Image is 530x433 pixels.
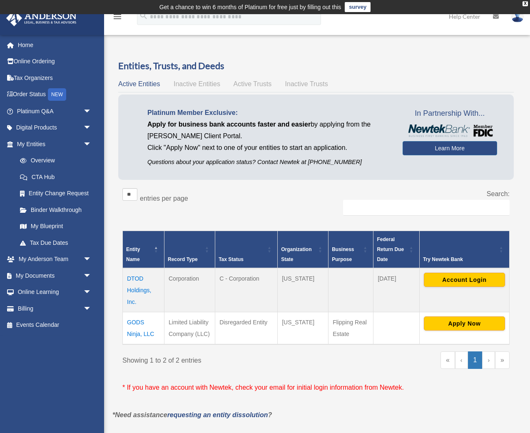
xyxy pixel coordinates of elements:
[83,119,100,137] span: arrow_drop_down
[139,11,148,20] i: search
[278,312,328,344] td: [US_STATE]
[123,312,164,344] td: GODS Ninja, LLC
[112,12,122,22] i: menu
[328,231,373,268] th: Business Purpose: Activate to sort
[83,103,100,120] span: arrow_drop_down
[278,231,328,268] th: Organization State: Activate to sort
[123,231,164,268] th: Entity Name: Activate to invert sorting
[215,231,278,268] th: Tax Status: Activate to sort
[511,10,524,22] img: User Pic
[12,169,100,185] a: CTA Hub
[122,382,510,393] p: * If you have an account with Newtek, check your email for initial login information from Newtek.
[332,246,354,262] span: Business Purpose
[495,351,510,369] a: Last
[6,37,104,53] a: Home
[6,136,100,152] a: My Entitiesarrow_drop_down
[167,411,268,418] a: requesting an entity dissolution
[487,190,510,197] label: Search:
[122,351,310,366] div: Showing 1 to 2 of 2 entries
[12,185,100,202] a: Entity Change Request
[126,246,140,262] span: Entity Name
[281,246,311,262] span: Organization State
[6,103,104,119] a: Platinum Q&Aarrow_drop_down
[423,254,497,264] div: Try Newtek Bank
[159,2,341,12] div: Get a chance to win 6 months of Platinum for free just by filling out this
[4,10,79,26] img: Anderson Advisors Platinum Portal
[174,80,220,87] span: Inactive Entities
[482,351,495,369] a: Next
[168,256,198,262] span: Record Type
[147,142,390,154] p: Click "Apply Now" next to one of your entities to start an application.
[6,53,104,70] a: Online Ordering
[83,136,100,153] span: arrow_drop_down
[118,60,514,72] h3: Entities, Trusts, and Deeds
[419,231,509,268] th: Try Newtek Bank : Activate to sort
[164,312,215,344] td: Limited Liability Company (LLC)
[83,251,100,268] span: arrow_drop_down
[424,316,505,331] button: Apply Now
[147,121,311,128] span: Apply for business bank accounts faster and easier
[118,80,160,87] span: Active Entities
[219,256,244,262] span: Tax Status
[455,351,468,369] a: Previous
[345,2,371,12] a: survey
[6,267,104,284] a: My Documentsarrow_drop_down
[164,268,215,312] td: Corporation
[440,351,455,369] a: First
[83,284,100,301] span: arrow_drop_down
[147,119,390,142] p: by applying from the [PERSON_NAME] Client Portal.
[6,284,104,301] a: Online Learningarrow_drop_down
[6,86,104,103] a: Order StatusNEW
[123,268,164,312] td: DTOD Holdings, Inc.
[147,107,390,119] p: Platinum Member Exclusive:
[285,80,328,87] span: Inactive Trusts
[12,218,100,235] a: My Blueprint
[424,273,505,287] button: Account Login
[468,351,483,369] a: 1
[407,124,493,137] img: NewtekBankLogoSM.png
[112,15,122,22] a: menu
[424,276,505,283] a: Account Login
[164,231,215,268] th: Record Type: Activate to sort
[215,268,278,312] td: C - Corporation
[403,107,497,120] span: In Partnership With...
[278,268,328,312] td: [US_STATE]
[12,152,96,169] a: Overview
[147,157,390,167] p: Questions about your application status? Contact Newtek at [PHONE_NUMBER]
[83,267,100,284] span: arrow_drop_down
[112,411,272,418] em: *Need assistance ?
[215,312,278,344] td: Disregarded Entity
[403,141,497,155] a: Learn More
[328,312,373,344] td: Flipping Real Estate
[83,300,100,317] span: arrow_drop_down
[6,70,104,86] a: Tax Organizers
[377,236,404,262] span: Federal Return Due Date
[234,80,272,87] span: Active Trusts
[12,234,100,251] a: Tax Due Dates
[373,268,420,312] td: [DATE]
[6,317,104,333] a: Events Calendar
[48,88,66,101] div: NEW
[12,202,100,218] a: Binder Walkthrough
[373,231,420,268] th: Federal Return Due Date: Activate to sort
[523,1,528,6] div: close
[6,251,104,268] a: My Anderson Teamarrow_drop_down
[6,300,104,317] a: Billingarrow_drop_down
[6,119,104,136] a: Digital Productsarrow_drop_down
[140,195,188,202] label: entries per page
